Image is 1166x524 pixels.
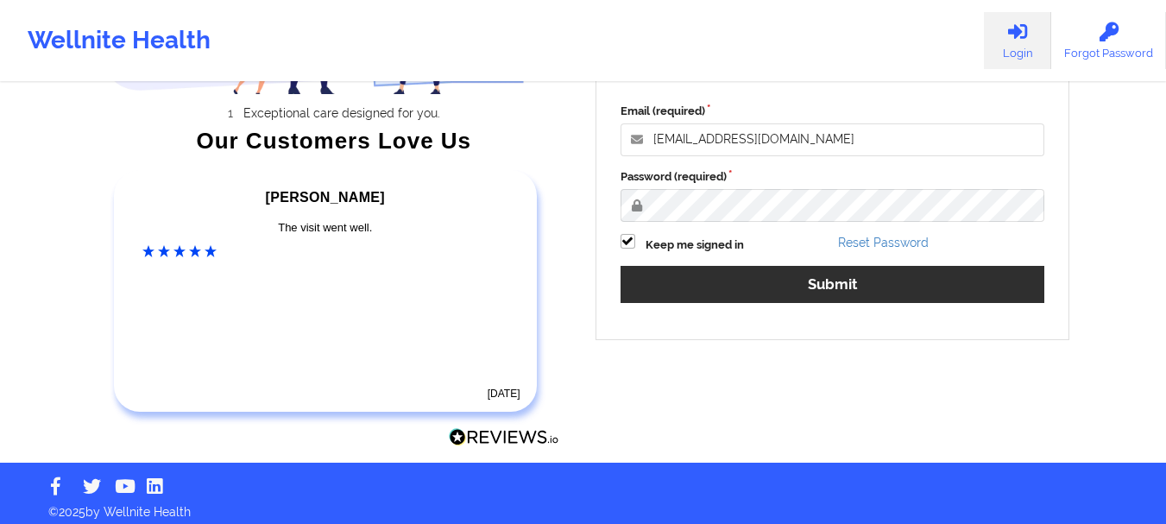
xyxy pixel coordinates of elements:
label: Keep me signed in [646,237,744,254]
div: The visit went well. [142,219,508,237]
label: Email (required) [621,103,1045,120]
li: Exceptional care designed for you. [124,106,559,120]
div: Our Customers Love Us [109,132,559,149]
a: Reviews.io Logo [449,428,559,451]
a: Login [984,12,1051,69]
button: Submit [621,266,1045,303]
p: © 2025 by Wellnite Health [36,491,1130,521]
input: Email address [621,123,1045,156]
span: [PERSON_NAME] [266,190,385,205]
a: Forgot Password [1051,12,1166,69]
a: Reset Password [838,236,929,249]
img: Reviews.io Logo [449,428,559,446]
time: [DATE] [488,388,520,400]
label: Password (required) [621,168,1045,186]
